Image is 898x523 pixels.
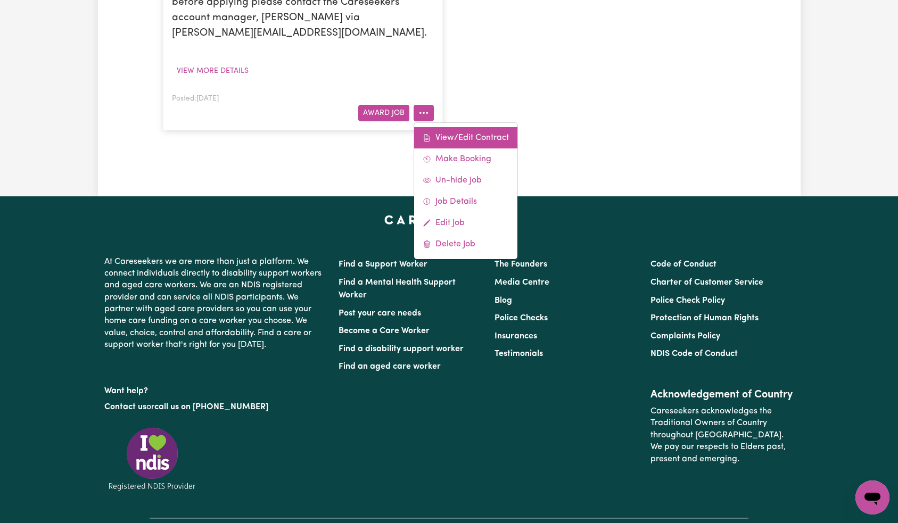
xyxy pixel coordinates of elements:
iframe: Button to launch messaging window [855,480,889,514]
img: Registered NDIS provider [104,426,200,492]
a: Complaints Policy [650,332,720,341]
span: Posted: [DATE] [172,95,219,102]
a: Careseekers home page [384,215,514,224]
a: Find an aged care worker [339,362,441,371]
button: View more details [172,63,253,79]
a: Edit Job [414,212,517,234]
a: Make Booking [414,148,517,170]
p: or [104,397,326,417]
a: Blog [495,296,512,305]
a: Police Check Policy [650,296,725,305]
a: Code of Conduct [650,260,716,269]
p: At Careseekers we are more than just a platform. We connect individuals directly to disability su... [104,252,326,355]
a: Un-hide Job [414,170,517,191]
a: Find a disability support worker [339,345,464,353]
a: Delete Job [414,234,517,255]
p: Careseekers acknowledges the Traditional Owners of Country throughout [GEOGRAPHIC_DATA]. We pay o... [650,401,794,469]
a: Testimonials [495,350,543,358]
a: Insurances [495,332,537,341]
a: Find a Support Worker [339,260,427,269]
div: More options [414,122,518,260]
a: The Founders [495,260,547,269]
p: Want help? [104,381,326,397]
a: Become a Care Worker [339,327,430,335]
button: Award Job [358,105,409,121]
a: NDIS Code of Conduct [650,350,738,358]
a: Contact us [104,403,146,411]
a: Post your care needs [339,309,421,318]
button: More options [414,105,434,121]
a: Media Centre [495,278,549,287]
a: Police Checks [495,314,548,322]
a: View/Edit Contract [414,127,517,148]
a: Protection of Human Rights [650,314,759,322]
a: Find a Mental Health Support Worker [339,278,456,300]
h2: Acknowledgement of Country [650,388,794,401]
a: call us on [PHONE_NUMBER] [154,403,268,411]
a: Charter of Customer Service [650,278,763,287]
a: Job Details [414,191,517,212]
